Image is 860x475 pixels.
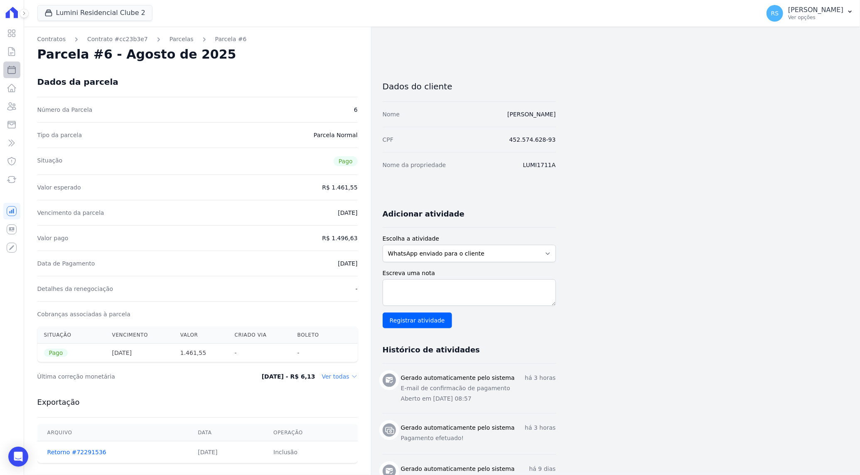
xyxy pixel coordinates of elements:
[37,327,106,344] th: Situação
[383,345,480,355] h3: Histórico de atividades
[314,131,358,139] dd: Parcela Normal
[87,35,148,44] a: Contrato #cc23b3e7
[37,259,95,268] dt: Data de Pagamento
[338,259,357,268] dd: [DATE]
[215,35,247,44] a: Parcela #6
[37,372,227,381] dt: Última correção monetária
[383,135,393,144] dt: CPF
[401,384,556,393] p: E-mail de confirmacão de pagamento
[262,372,315,381] dd: [DATE] - R$ 6,13
[507,111,555,118] a: [PERSON_NAME]
[8,447,28,467] div: Open Intercom Messenger
[383,313,452,328] input: Registrar atividade
[37,35,66,44] a: Contratos
[291,327,339,344] th: Boleto
[401,423,515,432] h3: Gerado automaticamente pelo sistema
[401,374,515,382] h3: Gerado automaticamente pelo sistema
[383,234,556,243] label: Escolha a atividade
[322,183,357,192] dd: R$ 1.461,55
[106,344,174,362] th: [DATE]
[529,465,556,473] p: há 9 dias
[383,209,464,219] h3: Adicionar atividade
[760,2,860,25] button: RS [PERSON_NAME] Ver opções
[37,234,69,242] dt: Valor pago
[228,327,291,344] th: Criado via
[401,434,556,443] p: Pagamento efetuado!
[771,10,779,16] span: RS
[525,423,555,432] p: há 3 horas
[383,110,400,118] dt: Nome
[37,106,93,114] dt: Número da Parcela
[338,209,357,217] dd: [DATE]
[106,327,174,344] th: Vencimento
[334,156,358,166] span: Pago
[291,344,339,362] th: -
[525,374,555,382] p: há 3 horas
[37,285,113,293] dt: Detalhes da renegociação
[788,14,843,21] p: Ver opções
[37,77,118,87] div: Dados da parcela
[401,465,515,473] h3: Gerado automaticamente pelo sistema
[523,161,556,169] dd: LUMI1711A
[383,161,446,169] dt: Nome da propriedade
[37,156,63,166] dt: Situação
[37,5,152,21] button: Lumini Residencial Clube 2
[322,372,358,381] dd: Ver todas
[174,344,228,362] th: 1.461,55
[228,344,291,362] th: -
[47,449,106,455] a: Retorno #72291536
[788,6,843,14] p: [PERSON_NAME]
[37,397,358,407] h3: Exportação
[354,106,358,114] dd: 6
[383,269,556,278] label: Escreva uma nota
[263,441,358,463] td: Inclusão
[37,310,130,318] dt: Cobranças associadas à parcela
[37,424,188,441] th: Arquivo
[174,327,228,344] th: Valor
[401,394,556,403] p: Aberto em [DATE] 08:57
[263,424,358,441] th: Operação
[356,285,358,293] dd: -
[37,131,82,139] dt: Tipo da parcela
[37,183,81,192] dt: Valor esperado
[37,35,358,44] nav: Breadcrumb
[188,424,263,441] th: Data
[37,47,236,62] h2: Parcela #6 - Agosto de 2025
[170,35,194,44] a: Parcelas
[383,81,556,91] h3: Dados do cliente
[44,349,68,357] span: Pago
[188,441,263,463] td: [DATE]
[509,135,556,144] dd: 452.574.628-93
[322,234,357,242] dd: R$ 1.496,63
[37,209,104,217] dt: Vencimento da parcela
